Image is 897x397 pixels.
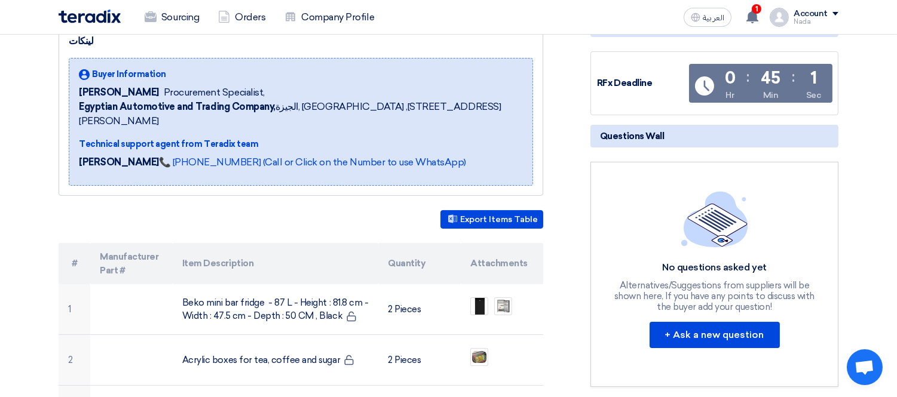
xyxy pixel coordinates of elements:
[378,335,461,386] td: 2 Pieces
[471,350,488,364] img: ___1757502610054.png
[847,349,883,385] div: Open chat
[135,4,209,30] a: Sourcing
[461,243,543,284] th: Attachments
[79,100,523,128] span: الجيزة, [GEOGRAPHIC_DATA] ,[STREET_ADDRESS][PERSON_NAME]
[378,284,461,335] td: 2 Pieces
[79,138,523,150] div: Technical support agent from Teradix team
[650,322,780,348] button: + Ask a new question
[209,4,275,30] a: Orders
[173,335,379,386] td: Acrylic boxes for tea, coffee and sugar
[275,4,384,30] a: Company Profile
[761,70,780,87] div: 45
[59,335,90,386] td: 2
[440,210,543,229] button: Export Items Table
[725,70,736,87] div: 0
[794,9,828,19] div: Account
[794,19,838,25] div: Nada
[810,70,817,87] div: 1
[770,8,789,27] img: profile_test.png
[79,156,159,168] strong: [PERSON_NAME]
[613,261,816,274] div: No questions asked yet
[763,89,779,101] div: Min
[378,243,461,284] th: Quantity
[173,243,379,284] th: Item Description
[792,66,795,88] div: :
[79,85,159,100] span: [PERSON_NAME]
[806,89,821,101] div: Sec
[747,66,750,88] div: :
[681,191,748,247] img: empty_state_list.svg
[600,130,664,143] span: Questions Wall
[173,284,379,335] td: Beko mini bar fridge - 87 L - Height : 81.8 cm - Width : 47.5 cm - Depth : 50 CM , Black
[59,243,90,284] th: #
[164,85,265,100] span: Procurement Specialist,
[725,89,734,101] div: Hr
[703,14,724,22] span: العربية
[471,295,488,318] img: beko__1757502530636.png
[597,76,687,90] div: RFx Deadline
[59,284,90,335] td: 1
[495,297,512,316] img: beko___1757502540755.png
[59,10,121,23] img: Teradix logo
[159,156,466,168] a: 📞 [PHONE_NUMBER] (Call or Click on the Number to use WhatsApp)
[752,4,761,14] span: 1
[90,243,173,284] th: Manufacturer Part #
[684,8,731,27] button: العربية
[92,68,166,81] span: Buyer Information
[79,101,275,112] b: Egyptian Automotive and Trading Company,
[613,280,816,312] div: Alternatives/Suggestions from suppliers will be shown here, If you have any points to discuss wit...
